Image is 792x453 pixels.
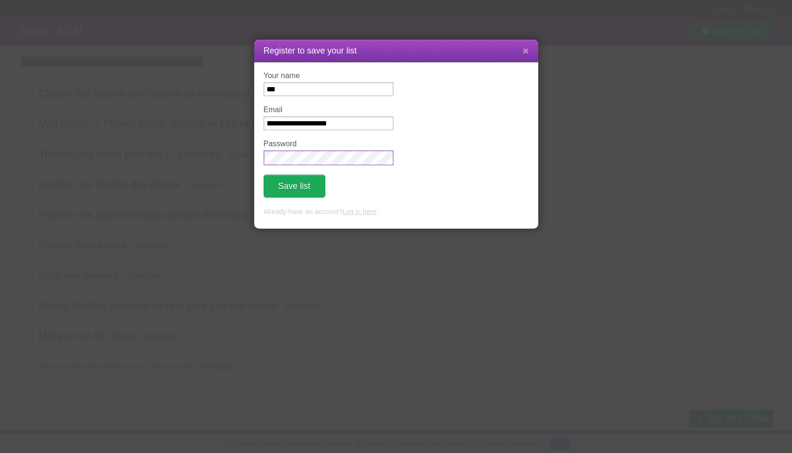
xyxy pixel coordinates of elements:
p: Already have an account? . [264,207,529,217]
label: Email [264,106,393,114]
label: Your name [264,71,393,80]
a: Log in here [342,208,376,215]
h1: Register to save your list [264,44,529,57]
button: Save list [264,175,325,197]
label: Password [264,140,393,148]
